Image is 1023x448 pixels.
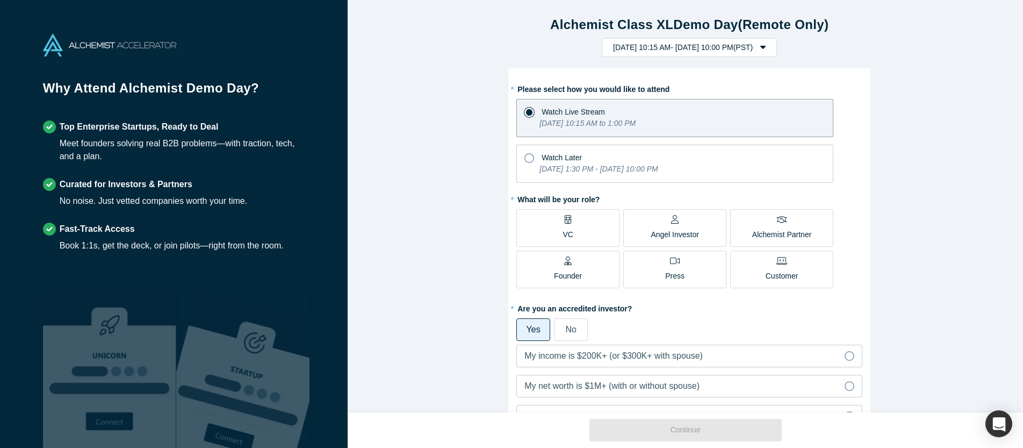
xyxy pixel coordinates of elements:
strong: Curated for Investors & Partners [60,180,192,189]
p: VC [563,229,573,240]
label: What will be your role? [516,190,862,205]
img: Alchemist Accelerator Logo [43,34,176,56]
span: Watch Later [542,153,582,162]
p: Angel Investor [651,229,699,240]
div: Meet founders solving real B2B problems—with traction, tech, and a plan. [60,137,305,163]
button: [DATE] 10:15 AM- [DATE] 10:00 PM(PST) [602,38,777,57]
strong: Alchemist Class XL Demo Day (Remote Only) [550,17,829,32]
h1: Why Attend Alchemist Demo Day? [43,79,305,105]
img: Prism AI [176,289,309,448]
img: Robust Technologies [43,289,176,448]
i: [DATE] 1:30 PM - [DATE] 10:00 PM [539,165,658,173]
p: Press [665,271,685,282]
i: [DATE] 10:15 AM to 1:00 PM [539,119,636,127]
label: Are you an accredited investor? [516,300,862,315]
span: Watch Live Stream [542,108,605,116]
p: Founder [554,271,582,282]
p: Customer [766,271,798,282]
strong: Top Enterprise Startups, Ready to Deal [60,122,219,131]
span: My net worth is $1M+ (with or without spouse) [524,381,700,390]
button: Continue [589,419,782,442]
p: Alchemist Partner [752,229,811,240]
span: My income is $200K+ (or $300K+ with spouse) [524,351,703,360]
span: Yes [527,325,541,334]
strong: Fast-Track Access [60,224,135,233]
span: No [565,325,576,334]
span: I invest through a trust with $5M+ in assets [524,411,688,421]
div: No noise. Just vetted companies worth your time. [60,195,248,208]
div: Book 1:1s, get the deck, or join pilots—right from the room. [60,239,284,252]
label: Please select how you would like to attend [516,80,862,95]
